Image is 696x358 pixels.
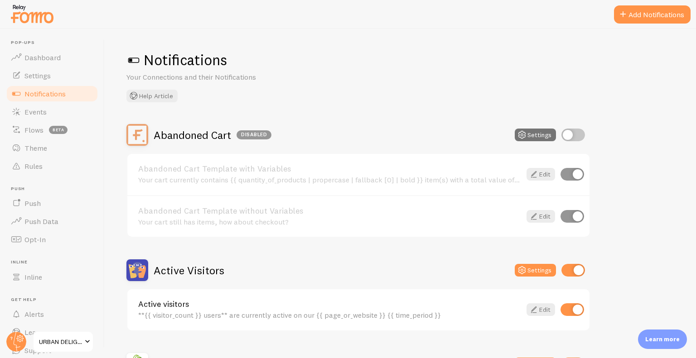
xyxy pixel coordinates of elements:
[527,210,555,223] a: Edit
[24,310,44,319] span: Alerts
[126,51,674,69] h1: Notifications
[11,40,99,46] span: Pop-ups
[138,207,521,215] a: Abandoned Cart Template without Variables
[5,48,99,67] a: Dashboard
[11,297,99,303] span: Get Help
[138,218,521,226] div: Your cart still has items, how about checkout?
[5,67,99,85] a: Settings
[126,259,148,281] img: Active Visitors
[49,126,68,134] span: beta
[154,128,271,142] h2: Abandoned Cart
[527,168,555,181] a: Edit
[138,165,521,173] a: Abandoned Cart Template with Variables
[138,311,521,319] div: **{{ visitor_count }} users** are currently active on our {{ page_or_website }} {{ time_period }}
[11,186,99,192] span: Push
[24,71,51,80] span: Settings
[24,217,58,226] span: Push Data
[24,162,43,171] span: Rules
[24,125,43,134] span: Flows
[33,331,94,353] a: URBAN DELIGHT
[24,235,46,244] span: Opt-In
[237,130,271,139] div: Disabled
[5,121,99,139] a: Flows beta
[10,2,55,25] img: fomo-relay-logo-orange.svg
[515,264,556,277] button: Settings
[24,107,47,116] span: Events
[5,157,99,175] a: Rules
[24,143,47,153] span: Theme
[138,176,521,184] div: Your cart currently contains {{ quantity_of_products | propercase | fallback [0] | bold }} item(s...
[5,268,99,286] a: Inline
[638,329,687,349] div: Learn more
[11,259,99,265] span: Inline
[24,89,66,98] span: Notifications
[5,323,99,341] a: Learn
[24,199,41,208] span: Push
[24,53,61,62] span: Dashboard
[126,124,148,146] img: Abandoned Cart
[645,335,680,344] p: Learn more
[527,303,555,316] a: Edit
[126,90,178,102] button: Help Article
[5,103,99,121] a: Events
[515,129,556,141] button: Settings
[154,263,224,277] h2: Active Visitors
[138,300,521,308] a: Active visitors
[126,72,344,82] p: Your Connections and their Notifications
[5,212,99,230] a: Push Data
[5,139,99,157] a: Theme
[24,272,42,282] span: Inline
[24,328,43,337] span: Learn
[39,336,82,347] span: URBAN DELIGHT
[5,230,99,248] a: Opt-In
[5,305,99,323] a: Alerts
[5,194,99,212] a: Push
[5,85,99,103] a: Notifications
